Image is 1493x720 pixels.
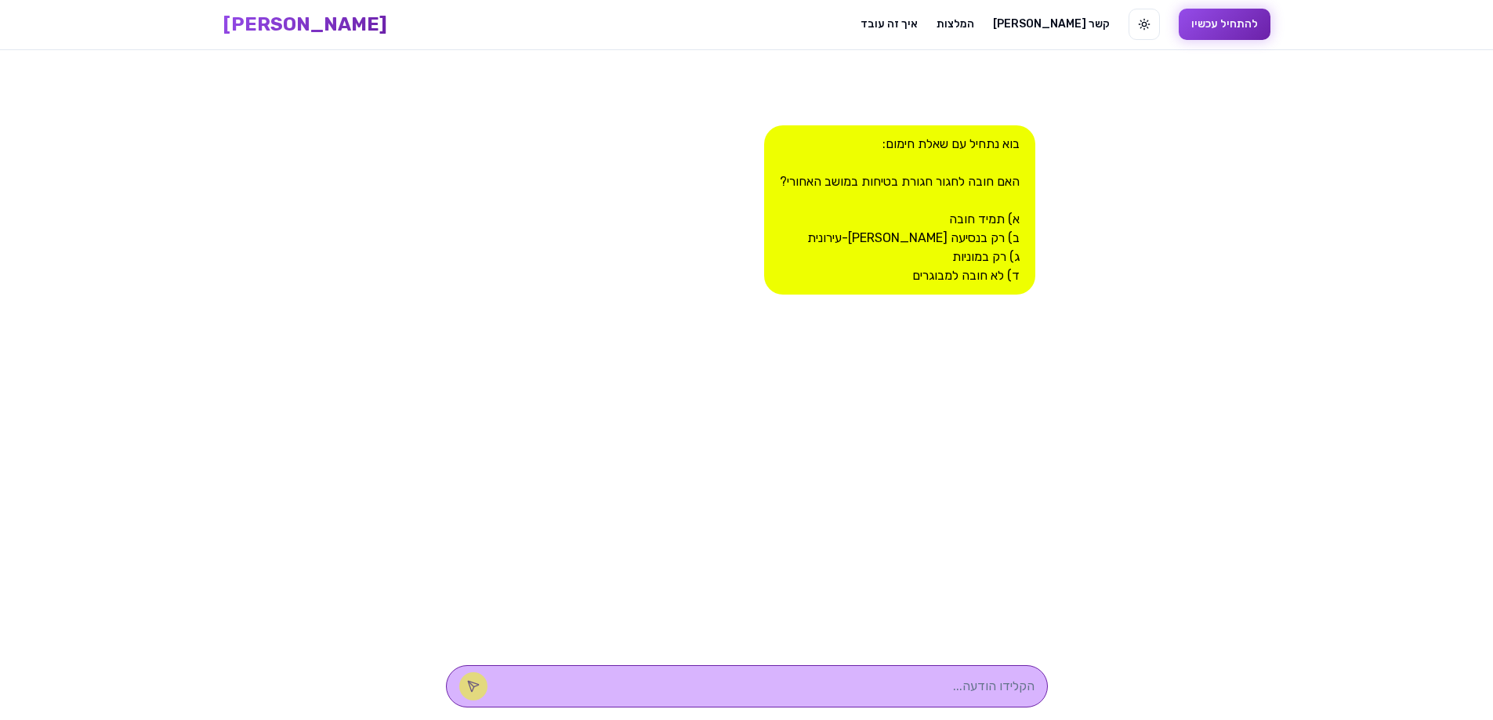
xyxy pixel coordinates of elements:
[1179,9,1270,40] button: להתחיל עכשיו
[937,16,974,32] a: המלצות
[861,16,918,32] a: איך זה עובד
[764,125,1035,295] div: בוא נתחיל עם שאלת חימום: האם חובה לחגור חגורת בטיחות במושב האחורי? א) תמיד חובה ב) רק בנסיעה [PER...
[993,16,1110,32] a: [PERSON_NAME] קשר
[223,12,387,37] a: [PERSON_NAME]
